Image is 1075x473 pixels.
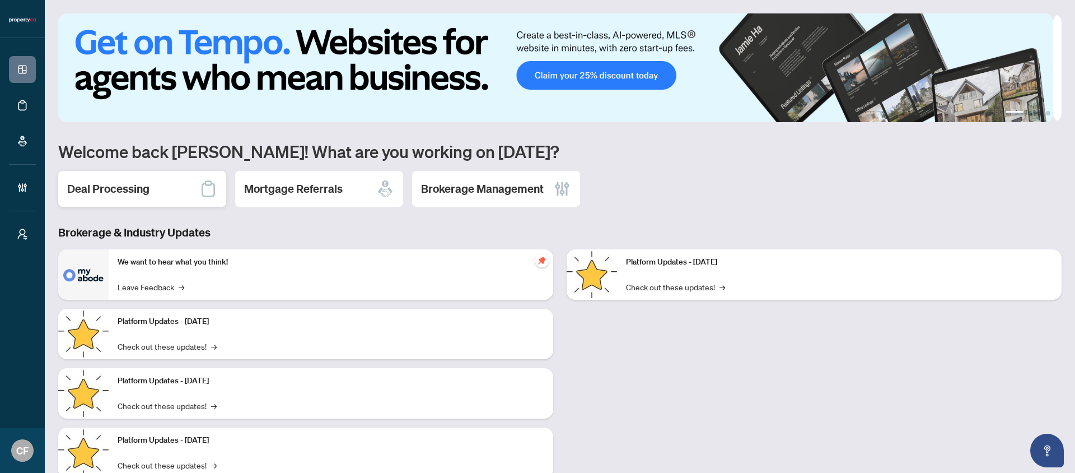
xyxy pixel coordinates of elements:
[567,249,617,300] img: Platform Updates - June 23, 2025
[118,281,184,293] a: Leave Feedback→
[118,400,217,412] a: Check out these updates!→
[118,316,544,328] p: Platform Updates - [DATE]
[626,281,725,293] a: Check out these updates!→
[211,459,217,471] span: →
[1006,111,1023,115] button: 1
[421,181,544,197] h2: Brokerage Management
[16,443,29,458] span: CF
[58,13,1053,122] img: Slide 0
[9,17,36,24] img: logo
[211,340,217,353] span: →
[58,368,109,419] img: Platform Updates - July 21, 2025
[1028,111,1032,115] button: 2
[1030,434,1064,467] button: Open asap
[17,229,28,240] span: user-switch
[535,254,549,267] span: pushpin
[118,340,217,353] a: Check out these updates!→
[58,309,109,359] img: Platform Updates - September 16, 2025
[58,225,1062,240] h3: Brokerage & Industry Updates
[67,181,149,197] h2: Deal Processing
[118,375,544,387] p: Platform Updates - [DATE]
[58,141,1062,162] h1: Welcome back [PERSON_NAME]! What are you working on [DATE]?
[211,400,217,412] span: →
[58,249,109,300] img: We want to hear what you think!
[244,181,343,197] h2: Mortgage Referrals
[1046,111,1050,115] button: 4
[118,256,544,268] p: We want to hear what you think!
[118,434,544,447] p: Platform Updates - [DATE]
[1037,111,1041,115] button: 3
[179,281,184,293] span: →
[626,256,1053,268] p: Platform Updates - [DATE]
[719,281,725,293] span: →
[118,459,217,471] a: Check out these updates!→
